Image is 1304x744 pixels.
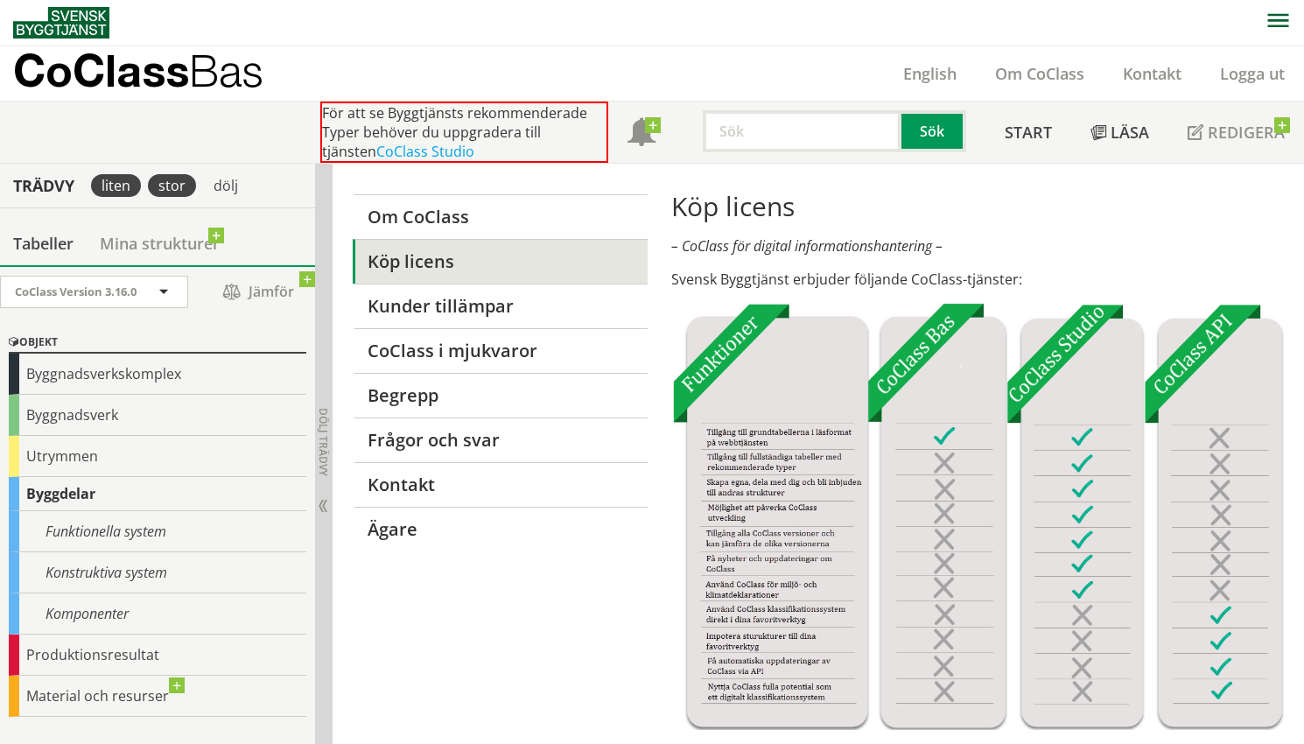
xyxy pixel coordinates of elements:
[189,45,263,96] span: Bas
[1168,102,1304,163] a: Redigera
[4,176,84,195] div: Trädvy
[9,593,306,635] div: Komponenter
[353,284,648,328] a: Kunder tillämpar
[91,174,141,197] div: liten
[9,436,306,477] div: Utrymmen
[13,46,301,101] a: CoClassBas
[1005,122,1052,143] span: Start
[985,102,1071,163] a: Start
[376,142,474,161] a: CoClass Studio
[353,462,648,507] a: Kontakt
[353,418,648,462] a: Frågor och svar
[1208,122,1285,143] span: Redigera
[9,333,306,354] div: Objekt
[9,635,306,676] div: Produktionsresultat
[148,174,196,197] div: stor
[1104,63,1201,84] a: Kontakt
[9,354,306,395] div: Byggnadsverkskomplex
[353,194,648,239] a: Om CoClass
[9,477,306,511] div: Byggdelar
[1071,102,1168,163] a: Läsa
[671,270,1284,289] p: Svensk Byggtjänst erbjuder följande CoClass-tjänster:
[15,284,137,299] span: CoClass Version 3.16.0
[353,373,648,418] a: Begrepp
[671,191,1284,222] h1: Köp licens
[87,221,233,265] a: Mina strukturer
[671,303,1284,730] img: Tjnster-Tabell_CoClassBas-Studio-API2022-12-22.jpg
[9,552,306,593] div: Konstruktiva system
[9,511,306,552] div: Funktionella system
[353,328,648,373] a: CoClass i mjukvaror
[353,507,648,551] a: Ägare
[627,120,656,148] span: Notifikationer
[1201,63,1304,84] a: Logga ut
[206,277,311,307] span: Jämför
[316,408,331,476] span: Dölj trädvy
[1111,122,1149,143] span: Läsa
[13,60,263,81] p: CoClass
[671,236,943,256] em: – CoClass för digital informationshantering –
[976,63,1104,84] a: Om CoClass
[9,676,306,717] div: Material och resurser
[9,395,306,436] div: Byggnadsverk
[901,110,966,152] button: Sök
[13,7,109,39] img: Svensk Byggtjänst
[203,174,249,197] div: dölj
[884,63,976,84] a: English
[320,102,608,163] div: För att se Byggtjänsts rekommenderade Typer behöver du uppgradera till tjänsten
[703,110,901,152] input: Sök
[353,239,648,284] a: Köp licens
